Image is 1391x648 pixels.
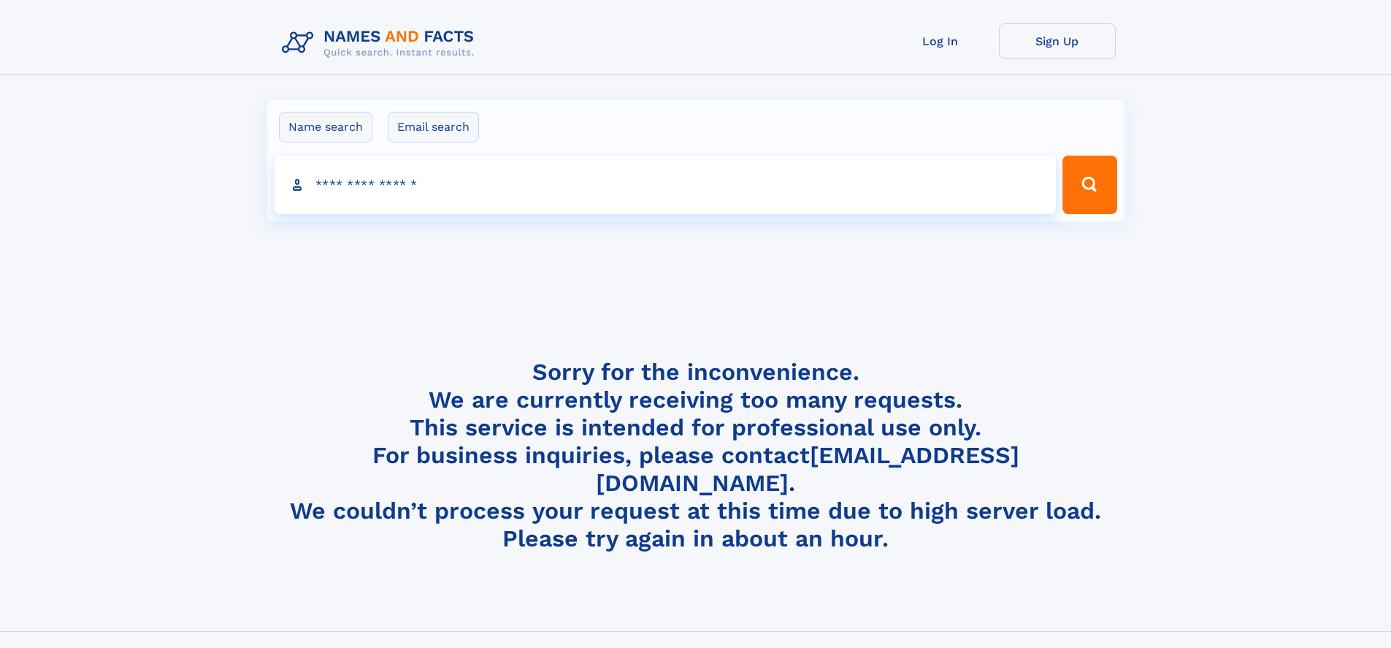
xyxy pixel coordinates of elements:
[276,358,1116,553] h4: Sorry for the inconvenience. We are currently receiving too many requests. This service is intend...
[279,112,372,142] label: Name search
[999,23,1116,59] a: Sign Up
[882,23,999,59] a: Log In
[1062,156,1116,214] button: Search Button
[276,23,486,63] img: Logo Names and Facts
[275,156,1057,214] input: search input
[596,441,1019,497] a: [EMAIL_ADDRESS][DOMAIN_NAME]
[388,112,479,142] label: Email search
